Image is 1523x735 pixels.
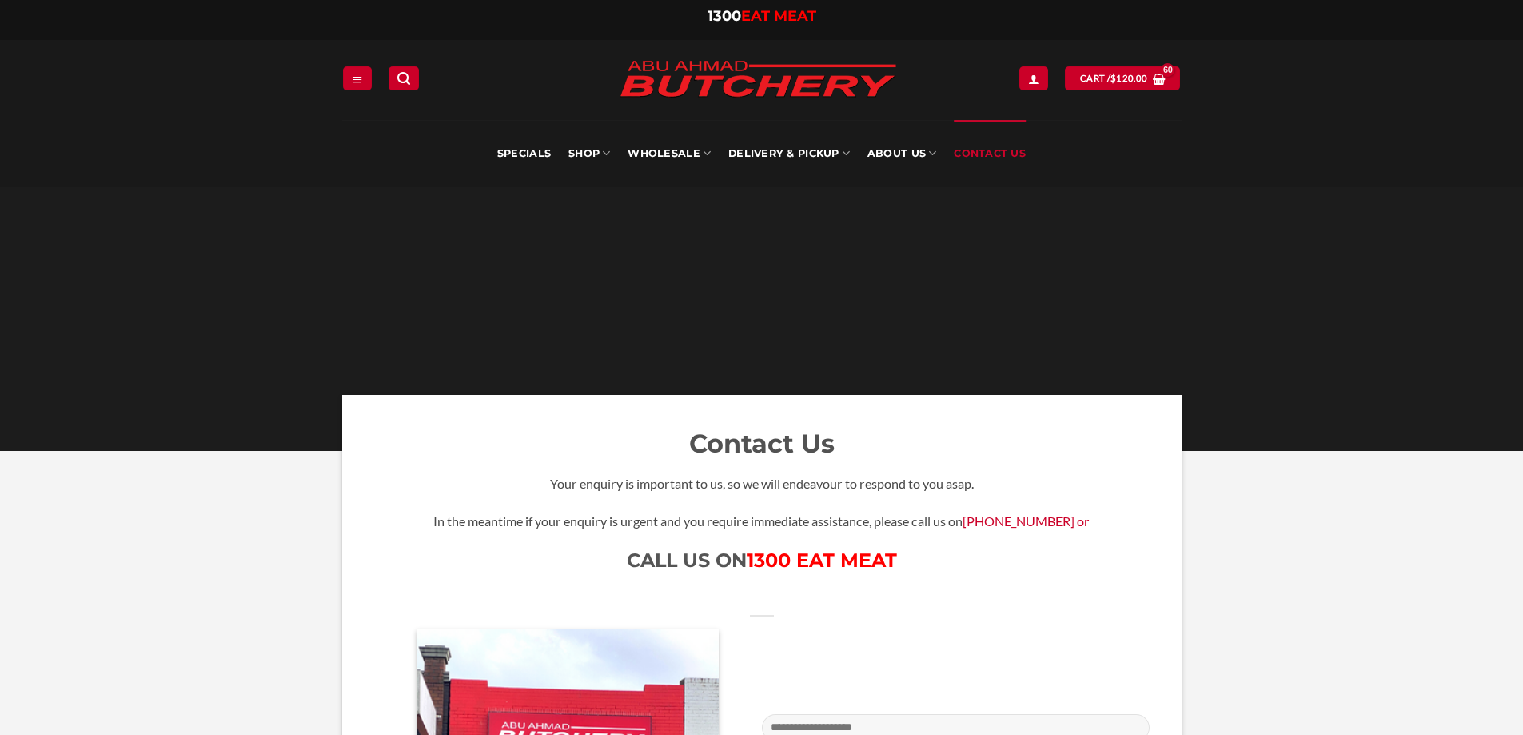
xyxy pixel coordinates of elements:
[708,7,741,25] span: 1300
[1065,66,1180,90] a: View cart
[867,120,936,187] a: About Us
[606,50,910,110] img: Abu Ahmad Butchery
[628,120,711,187] a: Wholesale
[747,549,897,572] a: 1300 EAT MEAT
[741,7,816,25] span: EAT MEAT
[389,66,419,90] a: Search
[728,120,850,187] a: Delivery & Pickup
[568,120,610,187] a: SHOP
[343,66,372,90] a: Menu
[374,548,1150,573] h1: CALL US ON
[1110,71,1116,86] span: $
[708,7,816,25] a: 1300EAT MEAT
[374,427,1150,461] h2: Contact Us
[497,120,551,187] a: Specials
[1110,73,1147,83] bdi: 120.00
[374,511,1150,532] p: In the meantime if your enquiry is urgent and you require immediate assistance, please call us on
[1080,71,1147,86] span: Cart /
[963,513,1090,529] a: [PHONE_NUMBER] or
[954,120,1026,187] a: Contact Us
[1019,66,1048,90] a: Login
[374,473,1150,494] p: Your enquiry is important to us, so we will endeavour to respond to you asap.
